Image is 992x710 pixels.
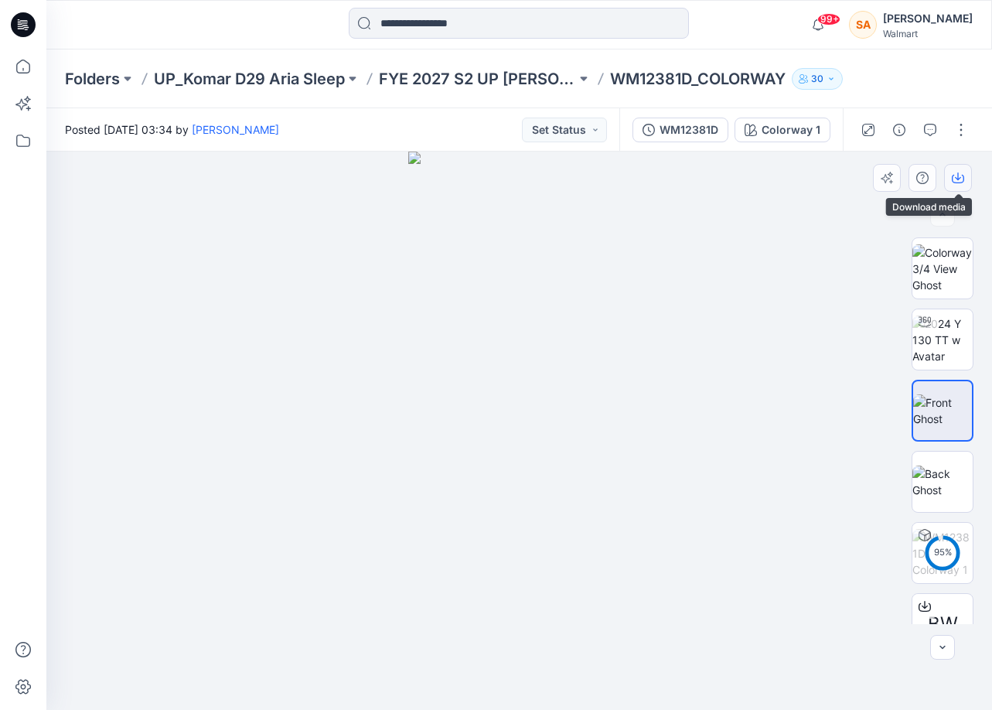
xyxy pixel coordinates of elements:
span: 99+ [817,13,840,26]
a: FYE 2027 S2 UP [PERSON_NAME] D29 SLEEP BOARD [379,68,576,90]
div: [PERSON_NAME] [883,9,973,28]
img: Front Ghost [913,394,972,427]
div: Colorway 1 [762,121,820,138]
button: Colorway 1 [735,118,830,142]
a: Folders [65,68,120,90]
div: SA [849,11,877,39]
p: 30 [811,70,823,87]
img: Colorway 3/4 View Ghost [912,244,973,293]
img: 2024 Y 130 TT w Avatar [912,316,973,364]
p: WM12381D_COLORWAY [610,68,786,90]
div: WM12381D [660,121,718,138]
a: [PERSON_NAME] [192,123,279,136]
a: UP_Komar D29 Aria Sleep [154,68,345,90]
img: eyJhbGciOiJIUzI1NiIsImtpZCI6IjAiLCJzbHQiOiJzZXMiLCJ0eXAiOiJKV1QifQ.eyJkYXRhIjp7InR5cGUiOiJzdG9yYW... [408,152,630,710]
div: 95 % [924,546,961,559]
span: BW [928,610,958,638]
img: Back Ghost [912,466,973,498]
button: Details [887,118,912,142]
button: WM12381D [632,118,728,142]
button: 30 [792,68,843,90]
span: Posted [DATE] 03:34 by [65,121,279,138]
div: Walmart [883,28,973,39]
img: WM12381D Colorway 1 [912,529,973,578]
